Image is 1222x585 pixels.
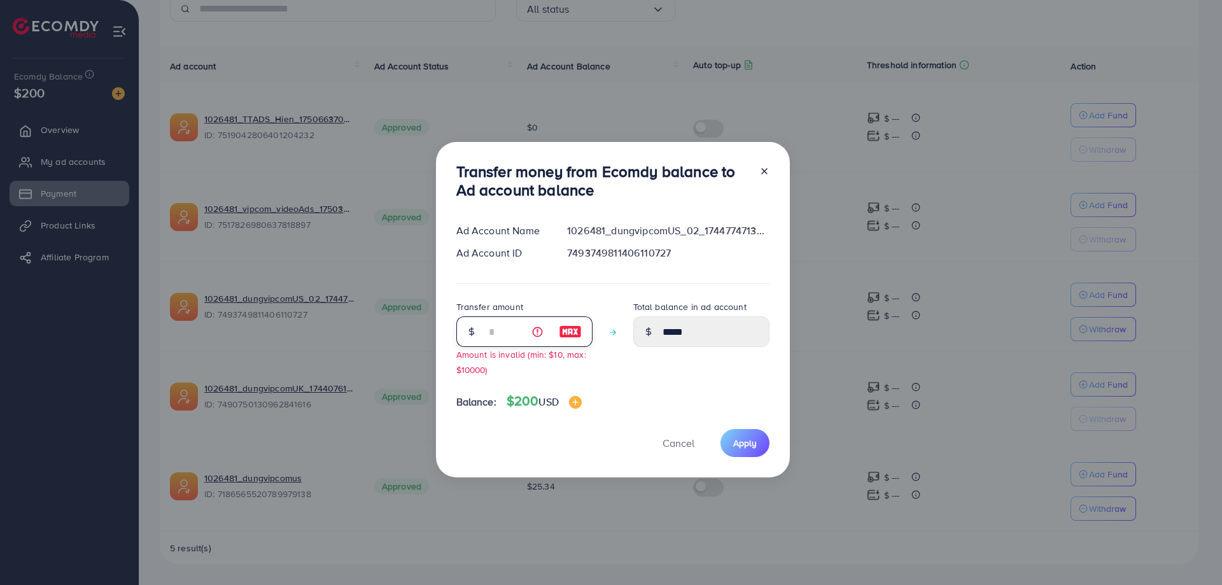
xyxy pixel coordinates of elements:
[569,396,582,409] img: image
[538,395,558,409] span: USD
[456,395,496,409] span: Balance:
[647,429,710,456] button: Cancel
[507,393,582,409] h4: $200
[557,223,779,238] div: 1026481_dungvipcomUS_02_1744774713900
[557,246,779,260] div: 7493749811406110727
[456,300,523,313] label: Transfer amount
[1168,528,1212,575] iframe: Chat
[663,436,694,450] span: Cancel
[559,324,582,339] img: image
[456,162,749,199] h3: Transfer money from Ecomdy balance to Ad account balance
[720,429,769,456] button: Apply
[456,348,586,375] small: Amount is invalid (min: $10, max: $10000)
[446,223,558,238] div: Ad Account Name
[446,246,558,260] div: Ad Account ID
[733,437,757,449] span: Apply
[633,300,747,313] label: Total balance in ad account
